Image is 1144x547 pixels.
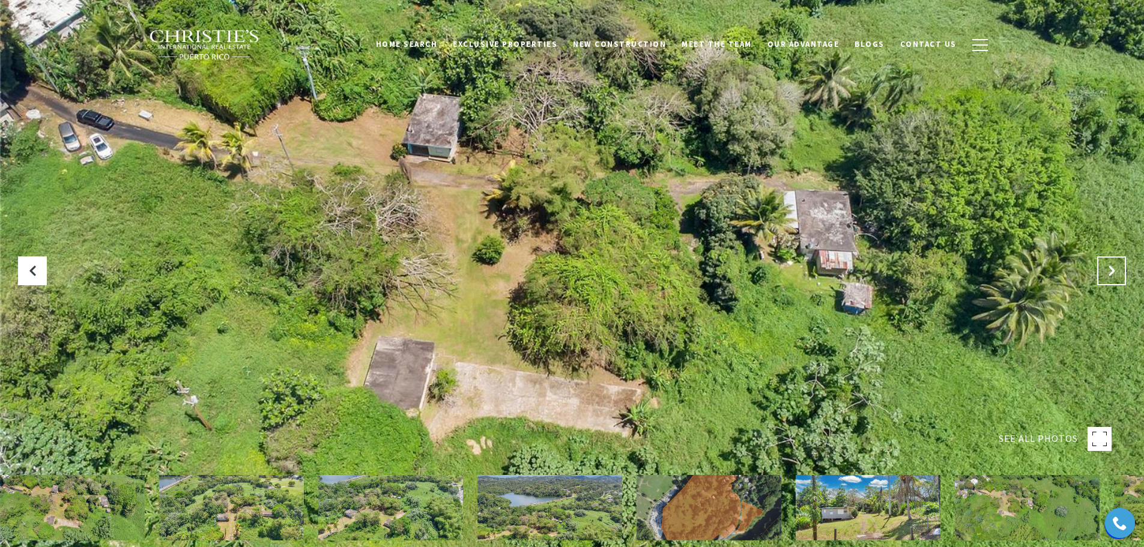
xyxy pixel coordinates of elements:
[767,39,840,49] span: Our Advantage
[964,28,996,62] button: button
[573,39,666,49] span: New Construction
[637,475,781,540] img: 14 Acre LAGOON VIEW ESTATE
[159,475,304,540] img: 14 Acre LAGOON VIEW ESTATE
[318,475,463,540] img: 14 Acre LAGOON VIEW ESTATE
[18,256,47,285] button: Previous Slide
[149,29,261,61] img: Christie's International Real Estate black text logo
[847,33,892,56] a: Blogs
[855,39,885,49] span: Blogs
[1097,256,1126,285] button: Next Slide
[565,33,674,56] a: New Construction
[445,33,565,56] a: Exclusive Properties
[760,33,847,56] a: Our Advantage
[368,33,446,56] a: Home Search
[796,475,940,540] img: 14 Acre LAGOON VIEW ESTATE
[955,475,1100,540] img: 14 Acre LAGOON VIEW ESTATE
[453,39,557,49] span: Exclusive Properties
[674,33,760,56] a: Meet the Team
[900,39,957,49] span: Contact Us
[999,431,1078,447] span: SEE ALL PHOTOS
[477,475,622,540] img: 14 Acre LAGOON VIEW ESTATE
